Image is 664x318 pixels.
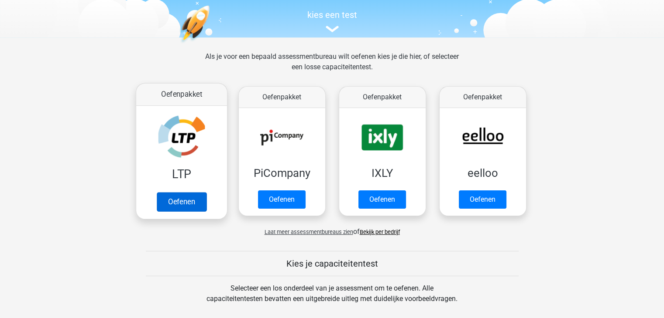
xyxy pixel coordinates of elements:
[179,5,244,84] img: oefenen
[258,190,306,209] a: Oefenen
[326,26,339,32] img: assessment
[131,220,533,237] div: of
[265,229,353,235] span: Laat meer assessmentbureaus zien
[156,192,206,211] a: Oefenen
[131,10,533,33] a: kies een test
[459,190,506,209] a: Oefenen
[198,283,466,315] div: Selecteer een los onderdeel van je assessment om te oefenen. Alle capaciteitentesten bevatten een...
[131,10,533,20] h5: kies een test
[146,258,519,269] h5: Kies je capaciteitentest
[360,229,400,235] a: Bekijk per bedrijf
[198,51,466,83] div: Als je voor een bepaald assessmentbureau wilt oefenen kies je die hier, of selecteer een losse ca...
[358,190,406,209] a: Oefenen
